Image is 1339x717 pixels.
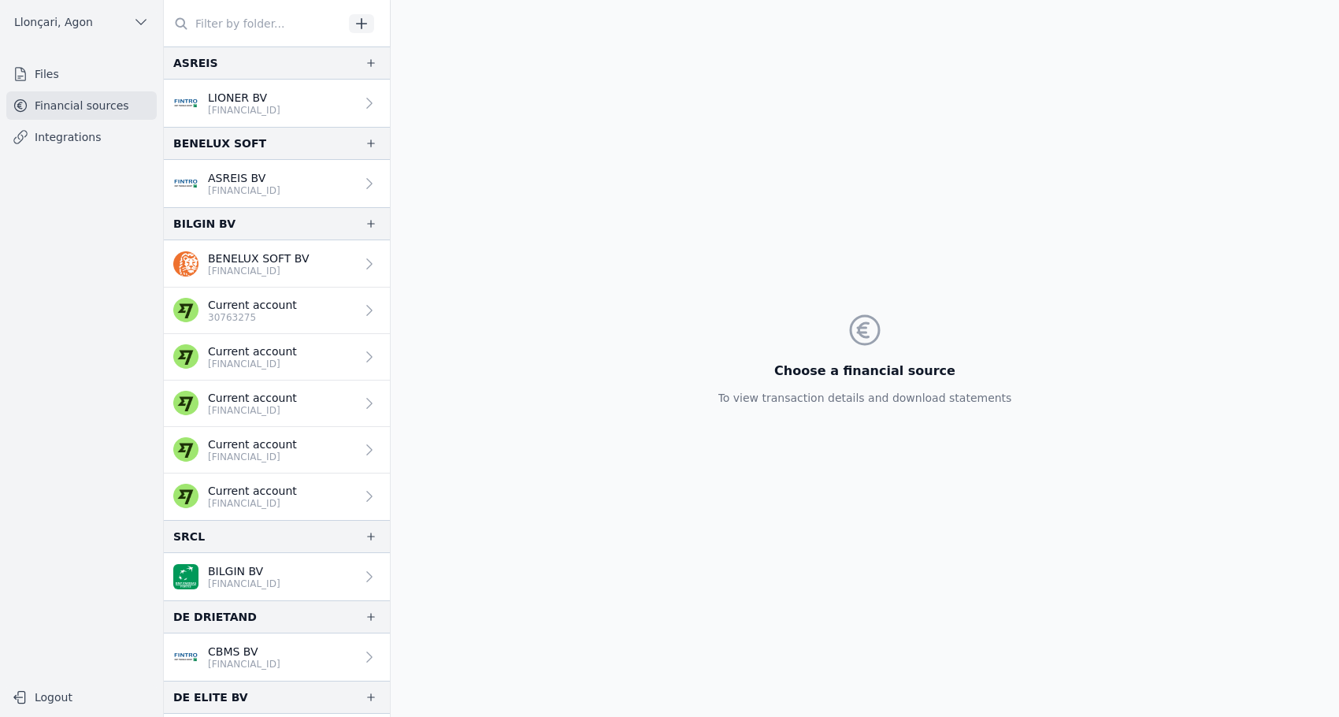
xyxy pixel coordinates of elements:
font: Logout [35,691,72,704]
button: Llonçari, Agon [6,9,157,35]
font: [FINANCIAL_ID] [208,578,280,589]
font: ASREIS [173,57,218,69]
font: To view transaction details and download statements [718,392,1012,404]
a: BILGIN BV [FINANCIAL_ID] [164,553,390,600]
img: wise.png [173,391,198,416]
input: Filter by folder... [164,9,343,38]
font: ASREIS BV [208,172,265,184]
img: ing.png [173,251,198,277]
img: FINTRO_BE_BUSINESS_GEBABEBB.png [173,171,198,196]
font: BILGIN BV [173,217,236,230]
font: SRCL [173,530,205,543]
a: BENELUX SOFT BV [FINANCIAL_ID] [164,240,390,288]
font: [FINANCIAL_ID] [208,185,280,196]
font: [FINANCIAL_ID] [208,498,280,509]
img: wise.png [173,484,198,509]
font: [FINANCIAL_ID] [208,266,280,277]
font: BENELUX SOFT [173,137,266,150]
img: wise.png [173,344,198,370]
a: CBMS BV [FINANCIAL_ID] [164,633,390,681]
a: Current account 30763275 [164,288,390,334]
font: DE DRIETAND [173,611,257,623]
a: Current account [FINANCIAL_ID] [164,427,390,474]
font: [FINANCIAL_ID] [208,451,280,463]
font: Financial sources [35,99,129,112]
font: Current account [208,438,297,451]
font: Current account [208,485,297,497]
img: wise.png [173,298,198,323]
a: LIONER BV [FINANCIAL_ID] [164,80,390,127]
font: 30763275 [208,312,256,323]
a: Current account [FINANCIAL_ID] [164,334,390,381]
img: FINTRO_BE_BUSINESS_GEBABEBB.png [173,91,198,116]
img: BNP_BE_BUSINESS_GEBABEBB.png [173,564,198,589]
font: Choose a financial source [774,363,955,378]
a: Integrations [6,123,157,151]
a: Files [6,60,157,88]
img: FINTRO_BE_BUSINESS_GEBABEBB.png [173,645,198,670]
font: Current account [208,345,297,358]
font: Current account [208,392,297,404]
a: Current account [FINANCIAL_ID] [164,381,390,427]
font: Integrations [35,131,101,143]
a: ASREIS BV [FINANCIAL_ID] [164,160,390,207]
font: [FINANCIAL_ID] [208,405,280,416]
font: LIONER BV [208,91,267,104]
font: BENELUX SOFT BV [208,252,310,265]
font: [FINANCIAL_ID] [208,358,280,370]
font: CBMS BV [208,645,258,658]
a: Financial sources [6,91,157,120]
a: Current account [FINANCIAL_ID] [164,474,390,520]
img: wise.png [173,437,198,463]
font: [FINANCIAL_ID] [208,659,280,670]
font: DE ELITE BV [173,691,248,704]
font: Files [35,68,59,80]
font: Llonçari, Agon [14,16,93,28]
button: Logout [6,685,157,710]
font: [FINANCIAL_ID] [208,105,280,116]
font: BILGIN BV [208,565,263,578]
font: Current account [208,299,297,311]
